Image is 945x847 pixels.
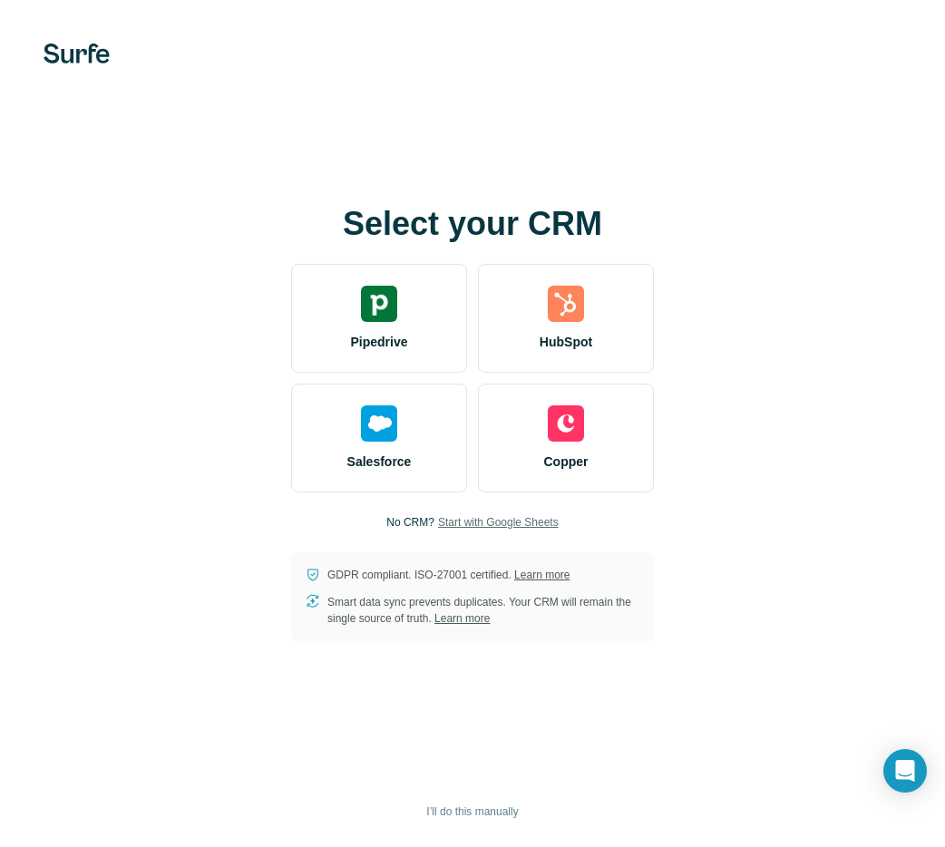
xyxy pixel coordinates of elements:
[548,286,584,322] img: hubspot's logo
[544,453,589,471] span: Copper
[327,594,639,627] p: Smart data sync prevents duplicates. Your CRM will remain the single source of truth.
[548,405,584,442] img: copper's logo
[414,798,531,825] button: I’ll do this manually
[434,612,490,625] a: Learn more
[44,44,110,63] img: Surfe's logo
[361,286,397,322] img: pipedrive's logo
[386,514,434,531] p: No CRM?
[426,803,518,820] span: I’ll do this manually
[327,567,570,583] p: GDPR compliant. ISO-27001 certified.
[291,206,654,242] h1: Select your CRM
[438,514,559,531] button: Start with Google Sheets
[350,333,407,351] span: Pipedrive
[883,749,927,793] div: Open Intercom Messenger
[514,569,570,581] a: Learn more
[361,405,397,442] img: salesforce's logo
[347,453,412,471] span: Salesforce
[540,333,592,351] span: HubSpot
